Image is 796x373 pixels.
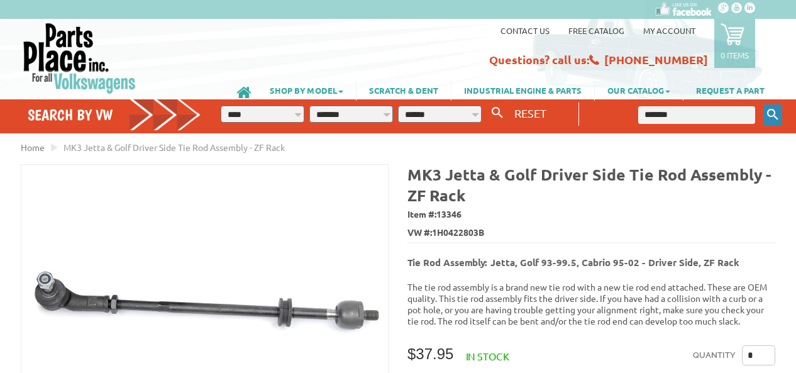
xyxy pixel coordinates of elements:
button: RESET [509,104,551,122]
span: Item #: [407,206,775,224]
button: Keyword Search [763,104,782,125]
a: Contact us [500,25,550,36]
span: 1H0422803B [432,226,484,239]
span: In stock [466,350,509,362]
a: OUR CATALOG [595,79,683,101]
p: 0 items [721,50,749,60]
label: Quantity [693,345,736,365]
span: MK3 Jetta & Golf Driver Side Tie Rod Assembly - ZF Rack [64,142,285,153]
span: 13346 [436,208,462,220]
a: Home [21,142,45,153]
a: SHOP BY MODEL [257,79,356,101]
span: RESET [514,106,546,120]
img: Parts Place Inc! [22,22,137,94]
a: INDUSTRIAL ENGINE & PARTS [451,79,594,101]
span: VW #: [407,224,775,242]
button: Search By VW... [487,104,508,122]
p: The tie rod assembly is a brand new tie rod with a new tie rod end attached. These are OEM qualit... [407,281,775,326]
a: Free Catalog [568,25,624,36]
b: Tie Rod Assembly: Jetta, Golf 93-99.5, Cabrio 95-02 - Driver Side, ZF Rack [407,256,739,269]
b: MK3 Jetta & Golf Driver Side Tie Rod Assembly - ZF Rack [407,164,771,205]
h4: Search by VW [28,106,201,124]
a: 0 items [714,19,755,68]
a: My Account [643,25,695,36]
a: REQUEST A PART [683,79,777,101]
span: $37.95 [407,345,453,362]
a: SCRATCH & DENT [357,79,451,101]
